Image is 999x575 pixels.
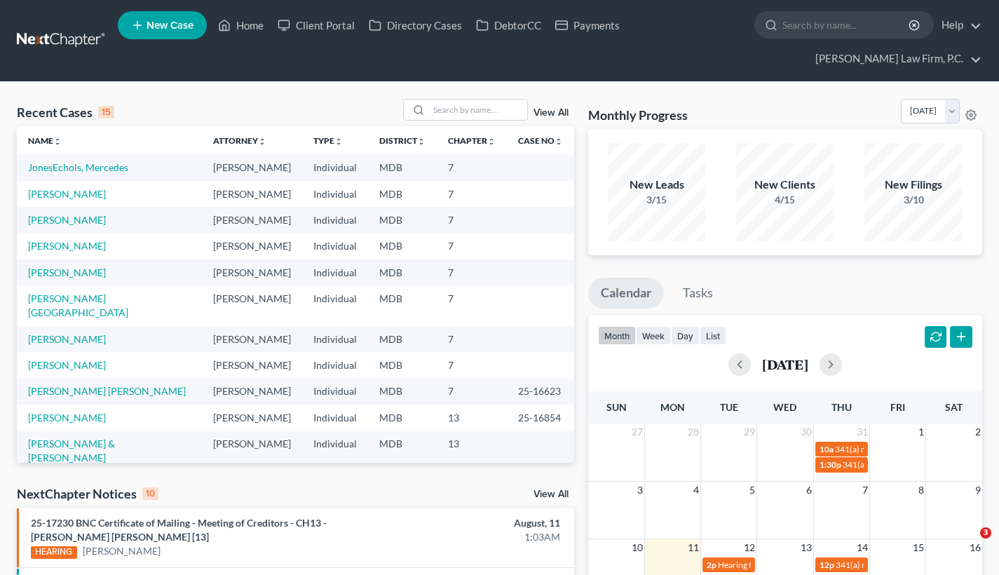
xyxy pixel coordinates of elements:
div: New Filings [864,177,963,193]
i: unfold_more [417,137,426,146]
span: 12 [742,539,756,556]
span: Mon [660,401,685,413]
td: MDB [368,326,437,352]
span: 8 [917,482,925,499]
button: day [671,326,700,345]
td: Individual [302,207,368,233]
span: 1 [917,424,925,440]
span: 4 [692,482,700,499]
span: 6 [805,482,813,499]
td: [PERSON_NAME] [202,259,302,285]
td: [PERSON_NAME] [202,405,302,431]
a: [PERSON_NAME] [28,266,106,278]
td: 13 [437,431,507,471]
iframe: Intercom live chat [951,527,985,561]
a: Chapterunfold_more [448,135,496,146]
a: Tasks [670,278,726,309]
button: week [636,326,671,345]
td: MDB [368,234,437,259]
a: Calendar [588,278,664,309]
i: unfold_more [555,137,563,146]
div: 3/10 [864,193,963,207]
a: View All [534,489,569,499]
td: 7 [437,181,507,207]
td: 25-16623 [507,379,574,405]
span: New Case [147,20,193,31]
td: 7 [437,326,507,352]
td: 7 [437,154,507,180]
a: 25-17230 BNC Certificate of Mailing - Meeting of Creditors - CH13 - [PERSON_NAME] [PERSON_NAME] [13] [31,517,327,543]
span: 30 [799,424,813,440]
span: 13 [799,539,813,556]
a: Typeunfold_more [313,135,343,146]
td: [PERSON_NAME] [202,326,302,352]
span: Hearing for [PERSON_NAME] [718,560,827,570]
a: Attorneyunfold_more [213,135,266,146]
td: 7 [437,207,507,233]
div: 3/15 [608,193,706,207]
td: Individual [302,379,368,405]
td: MDB [368,154,437,180]
span: 3 [636,482,644,499]
td: [PERSON_NAME] [202,379,302,405]
input: Search by name... [782,12,911,38]
td: Individual [302,154,368,180]
td: MDB [368,405,437,431]
button: list [700,326,726,345]
td: Individual [302,285,368,325]
span: Thu [831,401,852,413]
td: 7 [437,285,507,325]
td: Individual [302,405,368,431]
a: [PERSON_NAME] [28,188,106,200]
td: 13 [437,405,507,431]
a: [PERSON_NAME] Law Firm, P.C. [808,46,981,72]
span: 27 [630,424,644,440]
span: 14 [855,539,869,556]
span: 341(a) meeting for [PERSON_NAME] [836,560,971,570]
span: 341(a) meeting for [PERSON_NAME] [835,444,970,454]
span: 3 [980,527,991,539]
td: MDB [368,379,437,405]
span: 2 [974,424,982,440]
div: 4/15 [736,193,834,207]
a: [PERSON_NAME] [28,214,106,226]
td: Individual [302,234,368,259]
td: [PERSON_NAME] [202,431,302,471]
td: [PERSON_NAME] [202,234,302,259]
a: [PERSON_NAME] [28,359,106,371]
td: Individual [302,259,368,285]
a: [PERSON_NAME] [83,544,161,558]
i: unfold_more [53,137,62,146]
a: Case Nounfold_more [518,135,563,146]
a: Districtunfold_more [379,135,426,146]
td: [PERSON_NAME] [202,181,302,207]
span: 28 [686,424,700,440]
span: 1:30p [820,459,841,470]
a: [PERSON_NAME][GEOGRAPHIC_DATA] [28,292,128,318]
span: Sat [945,401,963,413]
h3: Monthly Progress [588,107,688,123]
td: MDB [368,431,437,471]
input: Search by name... [429,100,527,120]
td: MDB [368,285,437,325]
div: Recent Cases [17,104,114,121]
div: 10 [142,487,158,500]
td: 7 [437,259,507,285]
span: 10a [820,444,834,454]
a: [PERSON_NAME] [28,240,106,252]
td: 7 [437,379,507,405]
td: Individual [302,431,368,471]
a: Directory Cases [362,13,469,38]
a: Client Portal [271,13,362,38]
span: 5 [748,482,756,499]
div: 15 [98,106,114,119]
td: MDB [368,207,437,233]
span: 9 [974,482,982,499]
div: New Clients [736,177,834,193]
span: 31 [855,424,869,440]
td: Individual [302,181,368,207]
td: Individual [302,352,368,378]
a: DebtorCC [469,13,548,38]
div: NextChapter Notices [17,485,158,502]
td: 7 [437,352,507,378]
